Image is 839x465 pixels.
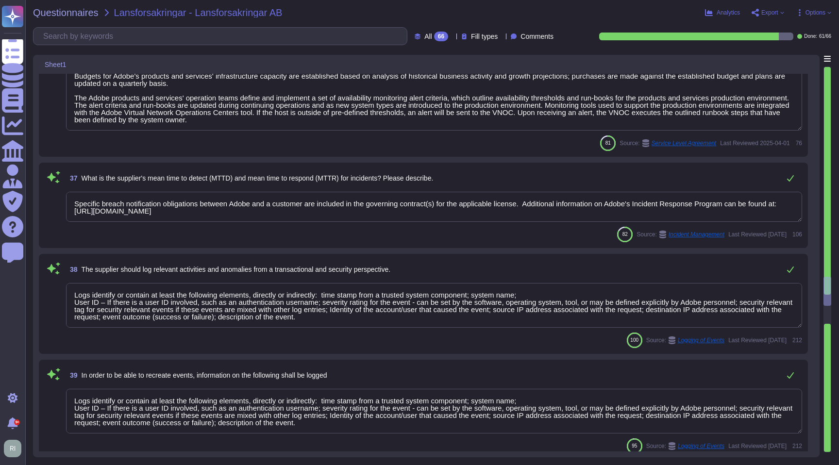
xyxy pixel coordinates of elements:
span: Fill types [471,33,498,40]
span: Done: [804,34,817,39]
input: Search by keywords [38,28,407,45]
span: 95 [632,443,637,448]
span: Analytics [717,10,740,16]
span: Last Reviewed [DATE] [728,337,787,343]
span: 38 [66,266,78,273]
textarea: Logs identify or contain at least the following elements, directly or indirectly: time stamp from... [66,389,802,433]
span: Last Reviewed 2025-04-01 [720,140,789,146]
img: user [4,440,21,457]
span: 106 [790,232,802,237]
span: 61 / 66 [819,34,831,39]
span: Source: [646,336,724,344]
span: Lansforsakringar - Lansforsakringar AB [114,8,283,17]
span: Source: [637,231,724,238]
textarea: Logs identify or contain at least the following elements, directly or indirectly: time stamp from... [66,283,802,328]
span: The supplier should log relevant activities and anomalies from a transactional and security persp... [82,266,391,273]
span: Sheet1 [45,61,66,68]
span: Last Reviewed [DATE] [728,232,787,237]
span: 76 [794,140,802,146]
span: 212 [790,443,802,449]
span: Comments [520,33,554,40]
span: Source: [646,442,724,450]
span: What is the supplier's mean time to detect (MTTD) and mean time to respond (MTTR) for incidents? ... [82,174,434,182]
button: user [2,438,28,459]
span: 37 [66,175,78,182]
span: Source: [620,139,716,147]
span: Logging of Events [678,337,724,343]
span: Logging of Events [678,443,724,449]
span: All [424,33,432,40]
span: 212 [790,337,802,343]
span: Incident Management [669,232,724,237]
span: Last Reviewed [DATE] [728,443,787,449]
button: Analytics [705,9,740,17]
textarea: Budgets for Adobe's products and services' infrastructure capacity are established based on analy... [66,64,802,131]
span: In order to be able to recreate events, information on the following shall be logged [82,371,327,379]
span: 100 [630,337,638,343]
span: Export [761,10,778,16]
div: 66 [434,32,448,41]
div: 9+ [14,419,20,425]
textarea: Specific breach notification obligations between Adobe and a customer are included in the governi... [66,192,802,222]
span: Questionnaires [33,8,99,17]
span: 81 [605,140,611,146]
span: 82 [622,232,628,237]
span: 39 [66,372,78,379]
span: Options [805,10,825,16]
span: Service Level Agreement [652,140,717,146]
